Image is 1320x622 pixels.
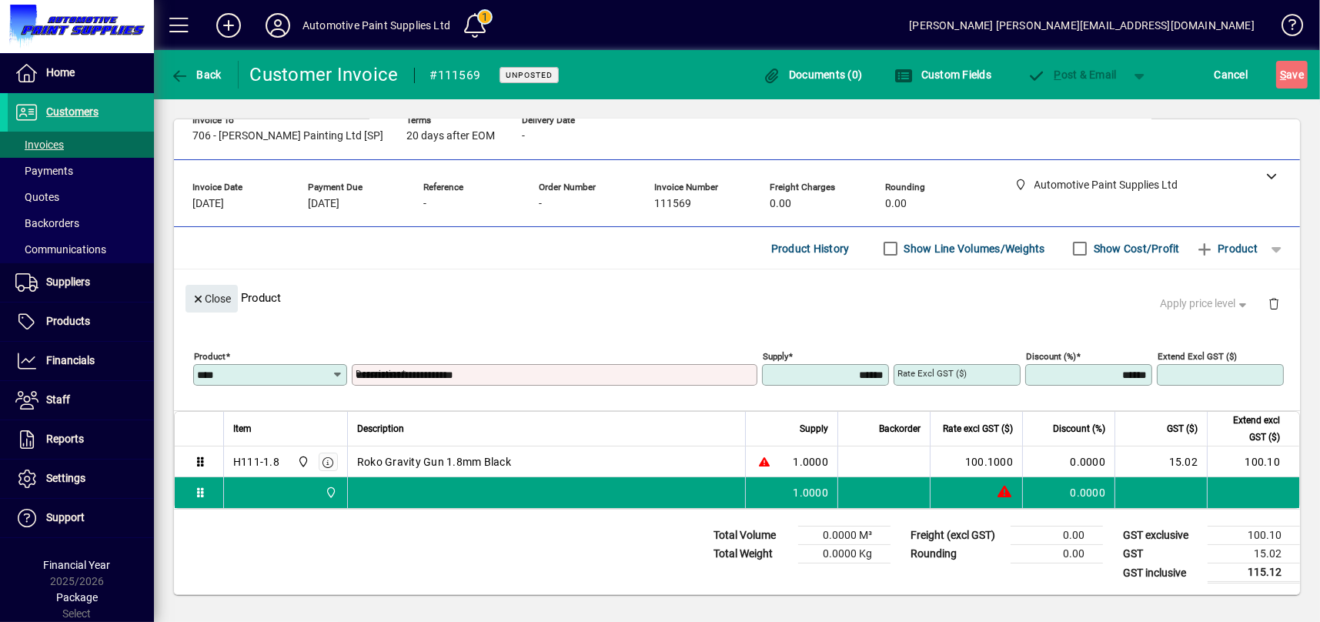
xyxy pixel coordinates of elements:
[406,130,495,142] span: 20 days after EOM
[879,420,921,437] span: Backorder
[1114,446,1207,477] td: 15.02
[1207,446,1299,477] td: 100.10
[46,433,84,445] span: Reports
[506,70,553,80] span: Unposted
[166,61,226,89] button: Back
[174,269,1300,326] div: Product
[903,545,1011,563] td: Rounding
[8,210,154,236] a: Backorders
[940,454,1013,470] div: 100.1000
[1028,69,1117,81] span: ost & Email
[765,235,856,263] button: Product History
[250,62,399,87] div: Customer Invoice
[894,69,991,81] span: Custom Fields
[798,527,891,545] td: 0.0000 M³
[654,198,691,210] span: 111569
[794,454,829,470] span: 1.0000
[233,454,279,470] div: H111-1.8
[8,303,154,341] a: Products
[1167,420,1198,437] span: GST ($)
[194,351,226,362] mat-label: Product
[302,13,450,38] div: Automotive Paint Supplies Ltd
[233,420,252,437] span: Item
[1022,477,1114,508] td: 0.0000
[1208,545,1300,563] td: 15.02
[192,130,383,142] span: 706 - [PERSON_NAME] Painting Ltd [SP]
[15,217,79,229] span: Backorders
[759,61,867,89] button: Documents (0)
[8,460,154,498] a: Settings
[1270,3,1301,53] a: Knowledge Base
[308,198,339,210] span: [DATE]
[1215,62,1248,87] span: Cancel
[192,286,232,312] span: Close
[8,132,154,158] a: Invoices
[430,63,481,88] div: #111569
[1280,69,1286,81] span: S
[1158,351,1237,362] mat-label: Extend excl GST ($)
[8,420,154,459] a: Reports
[943,420,1013,437] span: Rate excl GST ($)
[357,420,404,437] span: Description
[15,139,64,151] span: Invoices
[1053,420,1105,437] span: Discount (%)
[885,198,907,210] span: 0.00
[1011,527,1103,545] td: 0.00
[8,499,154,537] a: Support
[1255,296,1292,310] app-page-header-button: Delete
[154,61,239,89] app-page-header-button: Back
[44,559,111,571] span: Financial Year
[763,351,788,362] mat-label: Supply
[356,368,401,379] mat-label: Description
[46,354,95,366] span: Financials
[253,12,302,39] button: Profile
[185,285,238,313] button: Close
[56,591,98,604] span: Package
[46,105,99,118] span: Customers
[891,61,995,89] button: Custom Fields
[1115,527,1208,545] td: GST exclusive
[8,54,154,92] a: Home
[1155,290,1256,318] button: Apply price level
[1208,527,1300,545] td: 100.10
[15,191,59,203] span: Quotes
[46,511,85,523] span: Support
[192,198,224,210] span: [DATE]
[1276,61,1308,89] button: Save
[46,315,90,327] span: Products
[706,545,798,563] td: Total Weight
[46,276,90,288] span: Suppliers
[1217,412,1280,446] span: Extend excl GST ($)
[182,291,242,305] app-page-header-button: Close
[8,184,154,210] a: Quotes
[293,453,311,470] span: Automotive Paint Supplies Ltd
[706,527,798,545] td: Total Volume
[15,165,73,177] span: Payments
[423,198,426,210] span: -
[800,420,828,437] span: Supply
[1091,241,1180,256] label: Show Cost/Profit
[8,158,154,184] a: Payments
[1026,351,1076,362] mat-label: Discount (%)
[170,69,222,81] span: Back
[1115,545,1208,563] td: GST
[901,241,1045,256] label: Show Line Volumes/Weights
[46,66,75,79] span: Home
[46,472,85,484] span: Settings
[357,454,511,470] span: Roko Gravity Gun 1.8mm Black
[46,393,70,406] span: Staff
[539,198,542,210] span: -
[1011,545,1103,563] td: 0.00
[8,236,154,263] a: Communications
[771,236,850,261] span: Product History
[770,198,791,210] span: 0.00
[15,243,106,256] span: Communications
[897,368,967,379] mat-label: Rate excl GST ($)
[1211,61,1252,89] button: Cancel
[763,69,863,81] span: Documents (0)
[8,263,154,302] a: Suppliers
[1161,296,1250,312] span: Apply price level
[1280,62,1304,87] span: ave
[1022,446,1114,477] td: 0.0000
[522,130,525,142] span: -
